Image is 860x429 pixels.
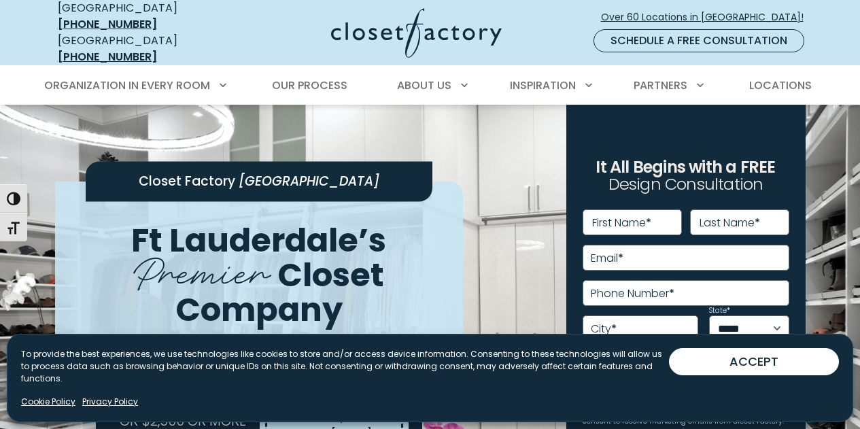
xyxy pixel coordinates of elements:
span: It All Begins with a FREE [596,156,775,178]
label: Phone Number [591,288,674,299]
a: Privacy Policy [82,396,138,408]
a: Over 60 Locations in [GEOGRAPHIC_DATA]! [600,5,815,29]
a: [PHONE_NUMBER] [58,49,157,65]
button: ACCEPT [669,348,839,375]
a: Schedule a Free Consultation [594,29,804,52]
a: [PHONE_NUMBER] [58,16,157,32]
label: Last Name [700,218,760,228]
div: [GEOGRAPHIC_DATA] [58,33,224,65]
nav: Primary Menu [35,67,826,105]
span: Closet Factory [139,173,235,191]
span: Ft Lauderdale’s [131,218,386,263]
span: Over 60 Locations in [GEOGRAPHIC_DATA]! [601,10,814,24]
span: [GEOGRAPHIC_DATA] [239,173,379,191]
span: Design Consultation [608,173,763,196]
small: By clicking Submit, I agree to the and consent to receive marketing emails from Closet Factory. [583,409,789,426]
span: Our Process [272,78,347,93]
span: Closet [277,252,384,298]
label: State [709,307,730,314]
span: Premier [133,238,270,300]
span: About Us [397,78,451,93]
span: Company [175,287,343,332]
span: Partners [634,78,687,93]
img: Closet Factory Logo [331,8,502,58]
span: Inspiration [510,78,576,93]
span: Locations [749,78,812,93]
a: Cookie Policy [21,396,75,408]
span: Organization in Every Room [44,78,210,93]
p: To provide the best experiences, we use technologies like cookies to store and/or access device i... [21,348,669,385]
label: First Name [592,218,651,228]
label: Email [591,253,623,264]
label: City [591,324,617,334]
